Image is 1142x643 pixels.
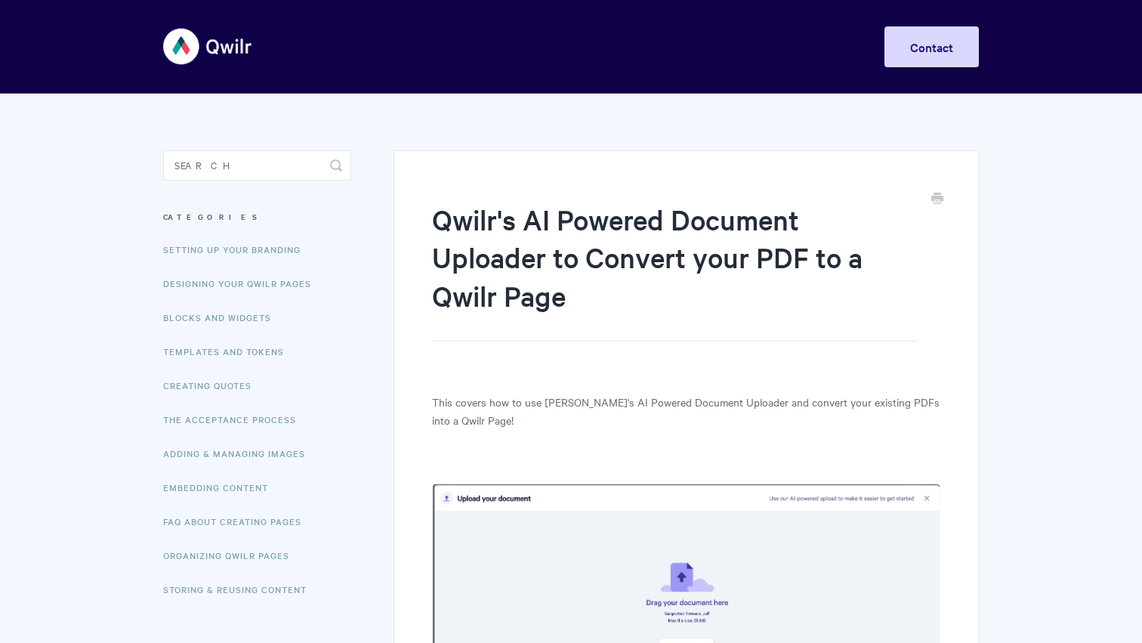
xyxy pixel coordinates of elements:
[163,404,307,434] a: The Acceptance Process
[163,234,312,264] a: Setting up your Branding
[163,438,316,468] a: Adding & Managing Images
[163,472,279,502] a: Embedding Content
[931,191,943,208] a: Print this Article
[432,200,918,342] h1: Qwilr's AI Powered Document Uploader to Convert your PDF to a Qwilr Page
[163,370,263,400] a: Creating Quotes
[163,150,351,181] input: Search
[163,336,295,366] a: Templates and Tokens
[163,268,323,298] a: Designing Your Qwilr Pages
[163,203,351,230] h3: Categories
[163,540,301,570] a: Organizing Qwilr Pages
[163,506,313,536] a: FAQ About Creating Pages
[884,26,979,67] a: Contact
[432,393,940,429] p: This covers how to use [PERSON_NAME]'s AI Powered Document Uploader and convert your existing PDF...
[163,574,318,604] a: Storing & Reusing Content
[163,18,253,75] img: Qwilr Help Center
[163,302,282,332] a: Blocks and Widgets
